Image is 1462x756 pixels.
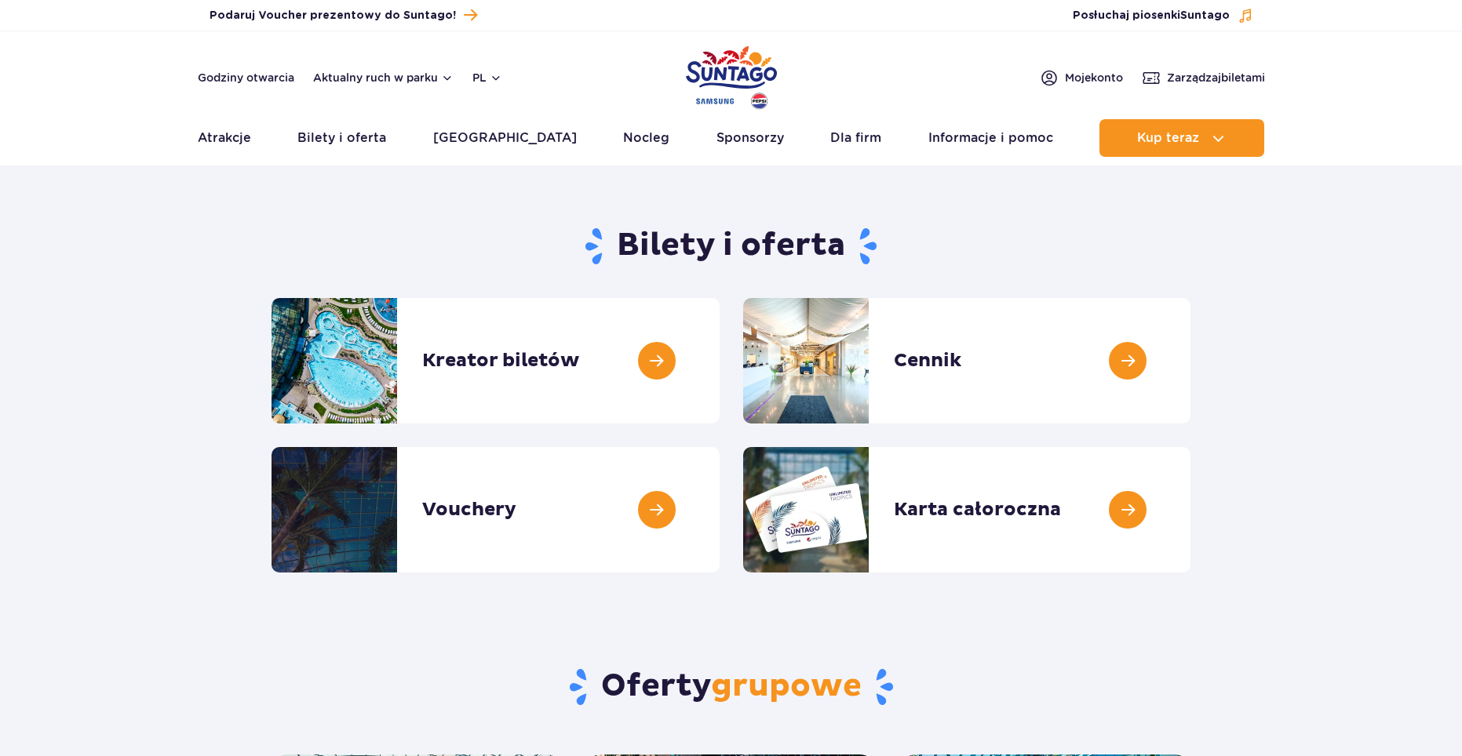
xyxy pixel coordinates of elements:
span: Suntago [1180,10,1230,21]
span: Posłuchaj piosenki [1073,8,1230,24]
a: Nocleg [623,119,669,157]
a: Podaruj Voucher prezentowy do Suntago! [210,5,477,26]
span: grupowe [711,667,862,706]
span: Zarządzaj biletami [1167,70,1265,85]
a: Park of Poland [686,39,777,111]
span: Podaruj Voucher prezentowy do Suntago! [210,8,456,24]
button: Posłuchaj piosenkiSuntago [1073,8,1253,24]
a: Informacje i pomoc [928,119,1053,157]
button: pl [472,70,502,85]
h1: Bilety i oferta [272,226,1190,267]
a: [GEOGRAPHIC_DATA] [433,119,577,157]
a: Godziny otwarcia [198,70,294,85]
a: Mojekonto [1040,68,1123,87]
button: Kup teraz [1099,119,1264,157]
a: Dla firm [830,119,881,157]
a: Atrakcje [198,119,251,157]
a: Zarządzajbiletami [1142,68,1265,87]
span: Moje konto [1065,70,1123,85]
button: Aktualny ruch w parku [313,71,454,84]
a: Sponsorzy [716,119,784,157]
span: Kup teraz [1137,131,1199,145]
a: Bilety i oferta [297,119,386,157]
h2: Oferty [272,667,1190,707]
